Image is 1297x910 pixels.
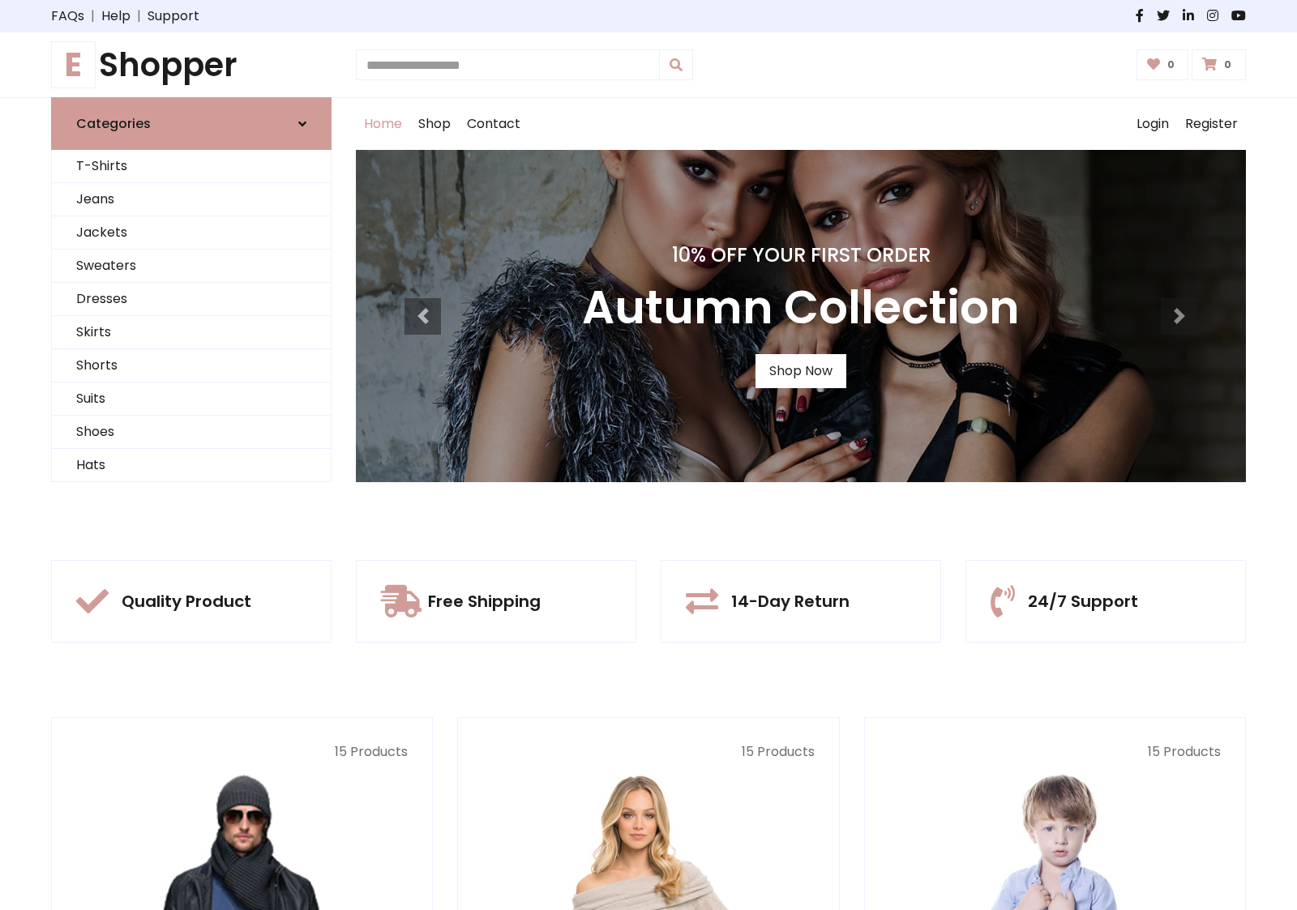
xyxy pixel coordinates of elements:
p: 15 Products [76,742,408,762]
h5: 24/7 Support [1028,592,1138,611]
a: Shop [410,98,459,150]
a: Home [356,98,410,150]
h6: Categories [76,116,151,131]
a: Shorts [52,349,331,382]
a: Support [148,6,199,26]
a: T-Shirts [52,150,331,183]
p: 15 Products [889,742,1221,762]
a: Shoes [52,416,331,449]
a: Contact [459,98,529,150]
span: 0 [1220,58,1235,72]
a: Suits [52,382,331,416]
a: Register [1177,98,1246,150]
span: | [84,6,101,26]
a: 0 [1136,49,1189,80]
a: Jackets [52,216,331,250]
span: E [51,41,96,88]
a: FAQs [51,6,84,26]
a: Dresses [52,283,331,316]
span: | [131,6,148,26]
a: EShopper [51,45,332,84]
a: Sweaters [52,250,331,283]
a: Skirts [52,316,331,349]
a: 0 [1192,49,1246,80]
h1: Shopper [51,45,332,84]
h5: Quality Product [122,592,251,611]
a: Jeans [52,183,331,216]
span: 0 [1163,58,1179,72]
a: Help [101,6,131,26]
a: Categories [51,97,332,150]
h5: 14-Day Return [731,592,850,611]
h5: Free Shipping [428,592,541,611]
p: 15 Products [482,742,814,762]
a: Hats [52,449,331,482]
h3: Autumn Collection [582,280,1020,335]
h4: 10% Off Your First Order [582,244,1020,267]
a: Login [1128,98,1177,150]
a: Shop Now [756,354,846,388]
